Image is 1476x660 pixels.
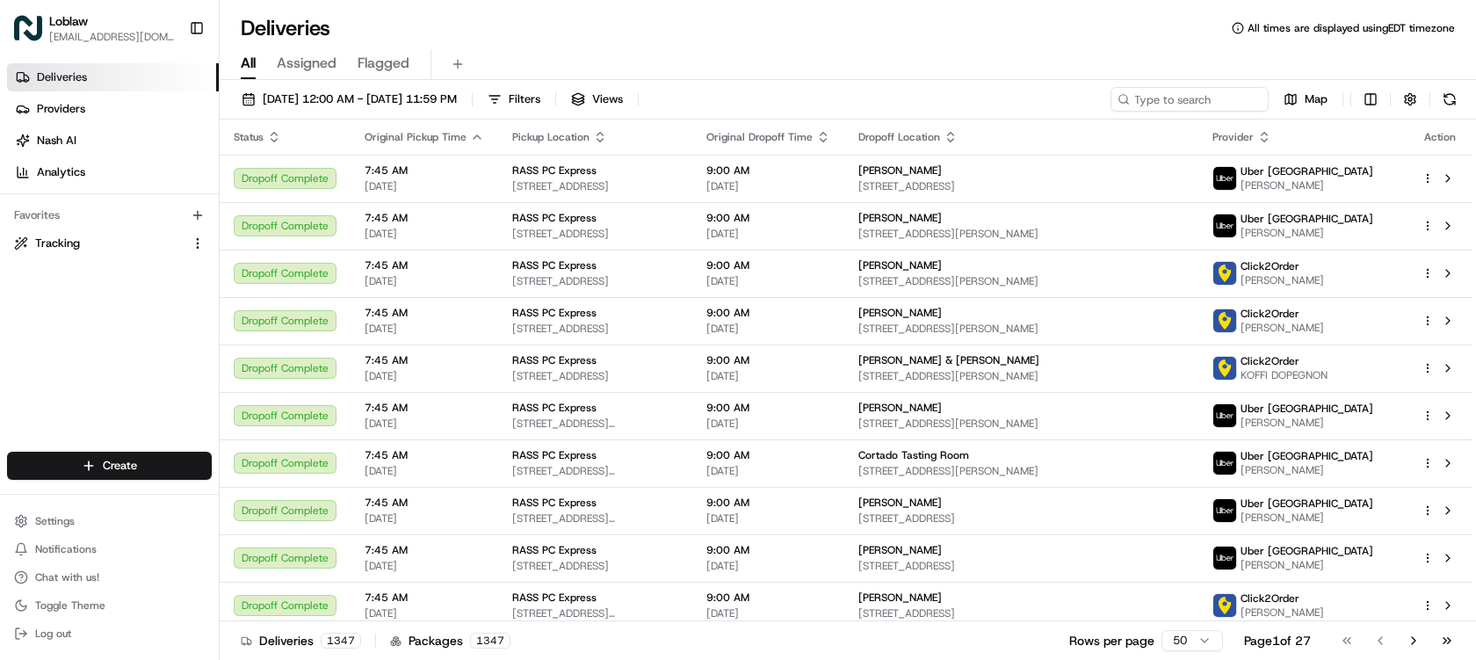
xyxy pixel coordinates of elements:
button: Tracking [7,229,212,257]
span: 9:00 AM [706,401,830,415]
span: Views [592,91,623,107]
span: [STREET_ADDRESS][PERSON_NAME] [858,417,1184,431]
span: Assigned [277,53,336,74]
span: RASS PC Express [512,306,597,320]
span: Click2Order [1241,259,1299,273]
span: Analytics [37,164,85,180]
span: Notifications [35,542,97,556]
span: 9:00 AM [706,448,830,462]
span: 7:45 AM [365,211,484,225]
div: Action [1422,130,1458,144]
span: Chat with us! [35,570,99,584]
span: [STREET_ADDRESS] [512,179,678,193]
img: uber-new-logo.jpeg [1213,547,1236,569]
span: [DATE] [365,559,484,573]
span: [STREET_ADDRESS] [858,511,1184,526]
div: Favorites [7,201,212,229]
img: Loblaw [14,14,42,42]
span: [STREET_ADDRESS][PERSON_NAME] [858,369,1184,383]
span: Uber [GEOGRAPHIC_DATA] [1241,164,1373,178]
span: Uber [GEOGRAPHIC_DATA] [1241,497,1373,511]
div: 1347 [321,633,361,649]
span: [PERSON_NAME] [858,211,942,225]
span: Settings [35,514,75,528]
span: [PERSON_NAME] [1241,321,1324,335]
span: 9:00 AM [706,353,830,367]
span: [PERSON_NAME] [1241,178,1373,192]
span: Original Dropoff Time [706,130,813,144]
span: 9:00 AM [706,258,830,272]
span: 9:00 AM [706,591,830,605]
span: [STREET_ADDRESS] [858,606,1184,620]
img: uber-new-logo.jpeg [1213,452,1236,475]
span: [DATE] [706,179,830,193]
span: Log out [35,627,71,641]
span: [DATE] [365,606,484,620]
img: uber-new-logo.jpeg [1213,214,1236,237]
span: Cortado Tasting Room [858,448,969,462]
span: [PERSON_NAME] [1241,273,1324,287]
span: Flagged [358,53,409,74]
span: [PERSON_NAME] [858,401,942,415]
button: Loblaw [49,12,88,30]
span: [STREET_ADDRESS] [858,179,1184,193]
button: Create [7,452,212,480]
img: uber-new-logo.jpeg [1213,499,1236,522]
div: Packages [390,632,510,649]
span: Filters [509,91,540,107]
span: Provider [1212,130,1254,144]
span: [EMAIL_ADDRESS][DOMAIN_NAME] [49,30,175,44]
button: Chat with us! [7,565,212,590]
a: Analytics [7,158,219,186]
span: RASS PC Express [512,353,597,367]
span: [DATE] [706,227,830,241]
img: uber-new-logo.jpeg [1213,404,1236,427]
input: Type to search [1111,87,1269,112]
span: [DATE] [365,369,484,383]
span: [STREET_ADDRESS][PERSON_NAME] [858,322,1184,336]
button: Map [1276,87,1335,112]
span: [STREET_ADDRESS][PERSON_NAME] [858,464,1184,478]
span: [STREET_ADDRESS] [858,559,1184,573]
span: 7:45 AM [365,448,484,462]
span: Original Pickup Time [365,130,467,144]
span: All times are displayed using EDT timezone [1248,21,1455,35]
span: [PERSON_NAME] [1241,416,1373,430]
span: RASS PC Express [512,258,597,272]
span: [DATE] [706,322,830,336]
span: [PERSON_NAME] [858,496,942,510]
span: [STREET_ADDRESS][PERSON_NAME] [512,464,678,478]
span: Nash AI [37,133,76,149]
span: 7:45 AM [365,591,484,605]
span: [PERSON_NAME] [858,543,942,557]
a: Providers [7,95,219,123]
span: [STREET_ADDRESS][PERSON_NAME] [512,417,678,431]
span: RASS PC Express [512,448,597,462]
span: [PERSON_NAME] [858,163,942,178]
button: Filters [480,87,548,112]
button: Settings [7,509,212,533]
span: [PERSON_NAME] [858,258,942,272]
span: [DATE] [365,274,484,288]
button: Log out [7,621,212,646]
a: Tracking [14,236,184,251]
span: 9:00 AM [706,211,830,225]
span: 7:45 AM [365,496,484,510]
span: Uber [GEOGRAPHIC_DATA] [1241,402,1373,416]
span: 9:00 AM [706,496,830,510]
span: Dropoff Location [858,130,940,144]
span: [DATE] [365,227,484,241]
span: Click2Order [1241,354,1299,368]
button: Toggle Theme [7,593,212,618]
span: 7:45 AM [365,543,484,557]
span: 7:45 AM [365,401,484,415]
a: Deliveries [7,63,219,91]
span: [PERSON_NAME] [858,591,942,605]
img: profile_click2order_cartwheel.png [1213,309,1236,332]
button: LoblawLoblaw[EMAIL_ADDRESS][DOMAIN_NAME] [7,7,182,49]
img: profile_click2order_cartwheel.png [1213,594,1236,617]
span: [STREET_ADDRESS][PERSON_NAME] [512,511,678,526]
span: [DATE] [365,464,484,478]
span: [DATE] [706,369,830,383]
